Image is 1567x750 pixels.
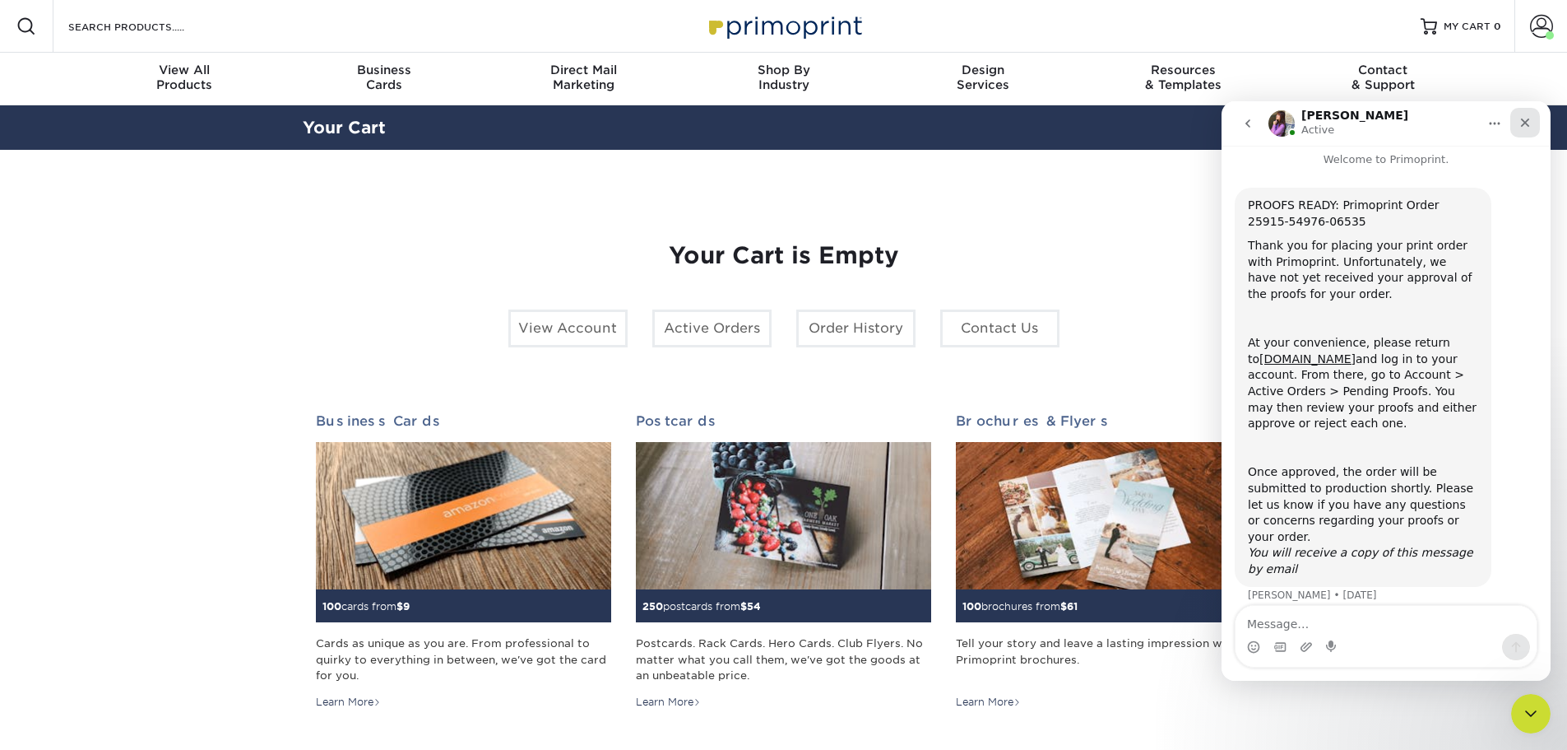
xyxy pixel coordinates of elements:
a: Your Cart [303,118,386,137]
a: Shop ByIndustry [684,53,883,105]
span: 250 [642,600,663,613]
h2: Brochures & Flyers [956,413,1251,429]
div: & Templates [1083,63,1283,92]
span: 54 [747,600,761,613]
div: Cards [284,63,484,92]
a: Contact Us [940,310,1059,347]
a: Brochures & Flyers 100brochures from$61 Tell your story and leave a lasting impression with Primo... [956,413,1251,710]
a: Direct MailMarketing [484,53,684,105]
img: Brochures & Flyers [956,442,1251,590]
div: Learn More [956,695,1021,710]
a: Resources& Templates [1083,53,1283,105]
span: Contact [1283,63,1483,77]
span: Resources [1083,63,1283,77]
h1: Your Cart is Empty [316,242,1252,270]
input: SEARCH PRODUCTS..... [67,16,227,36]
div: & Support [1283,63,1483,92]
a: Active Orders [652,310,772,347]
a: View Account [508,310,628,347]
div: Cards as unique as you are. From professional to quirky to everything in between, we've got the c... [316,636,611,683]
span: Design [883,63,1083,77]
span: Business [284,63,484,77]
iframe: Intercom live chat [1511,694,1551,734]
h2: Postcards [636,413,931,429]
span: 100 [322,600,341,613]
img: Business Cards [316,442,611,590]
h2: Business Cards [316,413,611,429]
iframe: Intercom live chat [1222,101,1551,681]
a: Business Cards 100cards from$9 Cards as unique as you are. From professional to quirky to everyth... [316,413,611,710]
div: Industry [684,63,883,92]
small: postcards from [642,600,761,613]
span: $ [396,600,403,613]
img: Postcards [636,442,931,590]
span: 100 [962,600,981,613]
div: Marketing [484,63,684,92]
span: Direct Mail [484,63,684,77]
span: Shop By [684,63,883,77]
a: Contact& Support [1283,53,1483,105]
a: Postcards 250postcards from$54 Postcards. Rack Cards. Hero Cards. Club Flyers. No matter what you... [636,413,931,710]
a: BusinessCards [284,53,484,105]
img: Primoprint [702,8,866,44]
span: $ [740,600,747,613]
a: DesignServices [883,53,1083,105]
div: Learn More [316,695,381,710]
span: 0 [1494,21,1501,32]
a: Order History [796,310,916,347]
span: MY CART [1444,20,1491,34]
div: Tell your story and leave a lasting impression with Primoprint brochures. [956,636,1251,683]
span: $ [1060,600,1067,613]
small: cards from [322,600,410,613]
span: 9 [403,600,410,613]
div: Products [85,63,285,92]
div: Learn More [636,695,701,710]
span: View All [85,63,285,77]
small: brochures from [962,600,1078,613]
span: 61 [1067,600,1078,613]
a: View AllProducts [85,53,285,105]
div: Postcards. Rack Cards. Hero Cards. Club Flyers. No matter what you call them, we've got the goods... [636,636,931,683]
div: Services [883,63,1083,92]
